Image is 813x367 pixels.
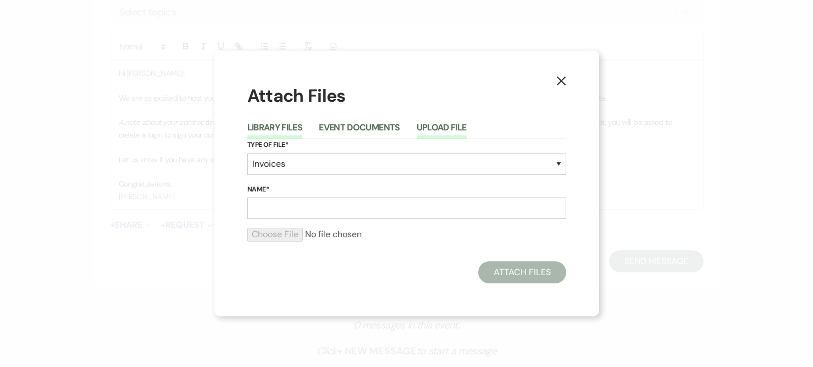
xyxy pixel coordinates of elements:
[247,139,566,151] label: Type of File*
[417,123,467,139] button: Upload File
[247,184,566,196] label: Name*
[319,123,400,139] button: Event Documents
[478,261,566,283] button: Attach Files
[247,84,566,108] h1: Attach Files
[247,123,303,139] button: Library Files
